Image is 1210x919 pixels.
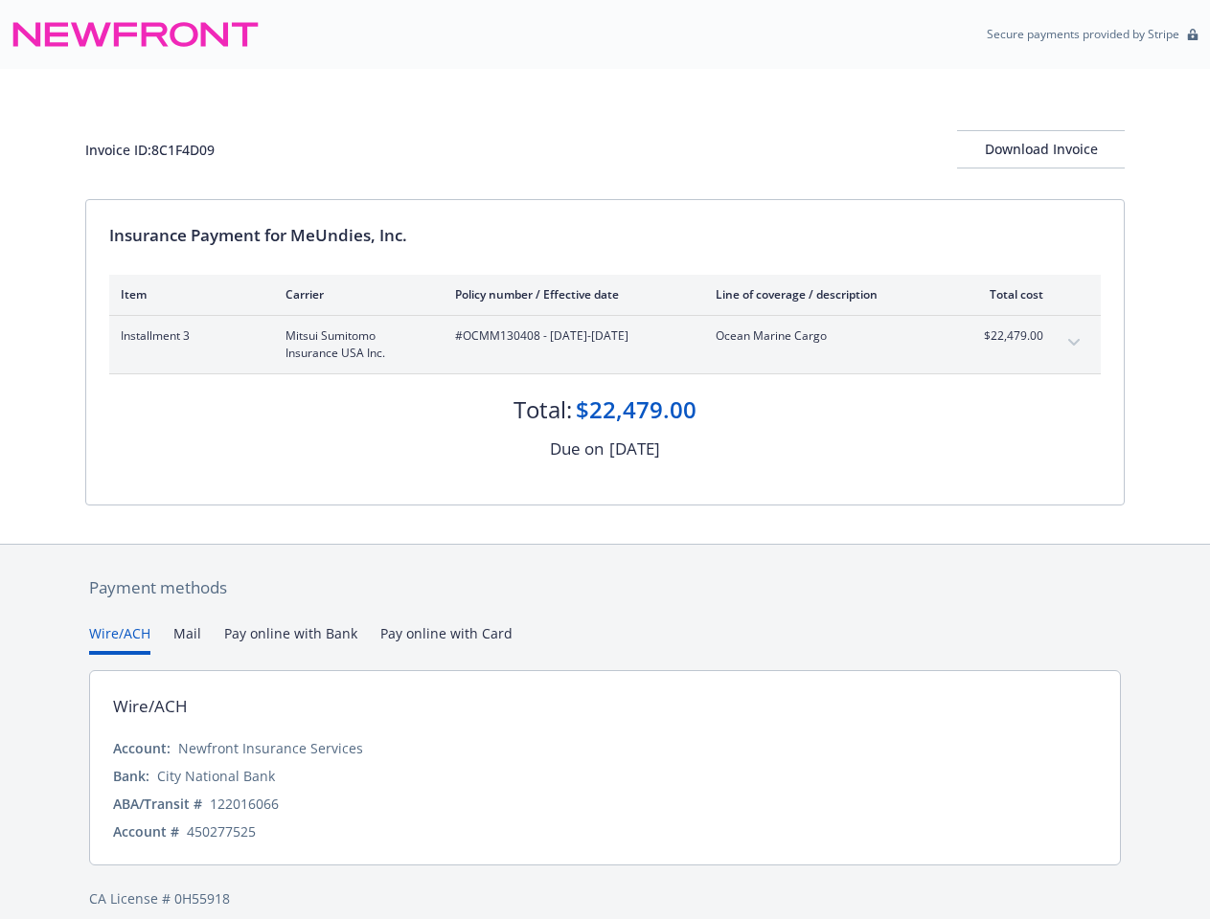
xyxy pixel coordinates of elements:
button: Pay online with Bank [224,623,357,655]
div: Due on [550,437,604,461]
div: 450277525 [187,821,256,841]
span: #OCMM130408 - [DATE]-[DATE] [455,327,685,345]
div: Line of coverage / description [716,286,941,303]
button: Pay online with Card [380,623,513,655]
span: Ocean Marine Cargo [716,327,941,345]
div: Installment 3Mitsui Sumitomo Insurance USA Inc.#OCMM130408 - [DATE]-[DATE]Ocean Marine Cargo$22,4... [109,316,1101,373]
div: $22,479.00 [576,393,696,426]
span: $22,479.00 [971,327,1043,345]
div: ABA/Transit # [113,794,202,814]
div: Download Invoice [957,131,1125,168]
button: Mail [173,623,201,655]
div: Total: [514,393,572,426]
div: 122016066 [210,794,279,814]
div: Bank: [113,766,149,786]
div: Item [121,286,255,303]
div: Carrier [285,286,424,303]
div: Account: [113,738,171,758]
div: City National Bank [157,766,275,786]
span: Mitsui Sumitomo Insurance USA Inc. [285,327,424,362]
div: Newfront Insurance Services [178,738,363,758]
div: Invoice ID: 8C1F4D09 [85,140,215,160]
button: Wire/ACH [89,623,150,655]
div: Wire/ACH [113,694,188,719]
div: Account # [113,821,179,841]
p: Secure payments provided by Stripe [987,26,1179,42]
div: CA License # 0H55918 [89,888,1121,908]
div: Payment methods [89,575,1121,600]
span: Installment 3 [121,327,255,345]
div: [DATE] [609,437,660,461]
button: Download Invoice [957,130,1125,168]
div: Policy number / Effective date [455,286,685,303]
button: expand content [1059,327,1089,358]
div: Insurance Payment for MeUndies, Inc. [109,223,1101,248]
div: Total cost [971,286,1043,303]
